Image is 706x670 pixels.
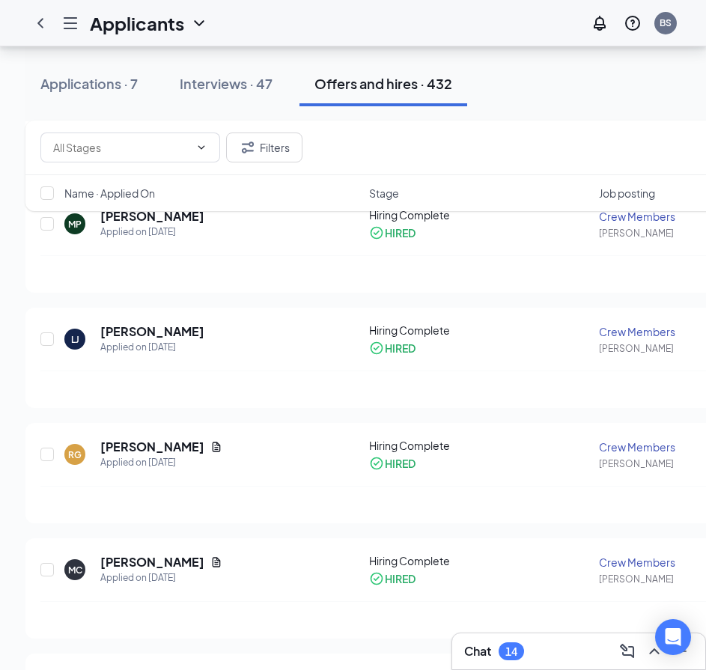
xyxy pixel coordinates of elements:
[210,441,222,453] svg: Document
[505,645,517,658] div: 14
[369,553,591,568] div: Hiring Complete
[369,571,384,586] svg: CheckmarkCircle
[314,74,452,93] div: Offers and hires · 432
[642,639,666,663] button: ChevronUp
[195,141,207,153] svg: ChevronDown
[226,133,302,162] button: Filter Filters
[385,456,416,471] div: HIRED
[624,14,642,32] svg: QuestionInfo
[100,554,204,570] h5: [PERSON_NAME]
[645,642,663,660] svg: ChevronUp
[369,323,591,338] div: Hiring Complete
[655,619,691,655] div: Open Intercom Messenger
[68,564,82,576] div: MC
[210,556,222,568] svg: Document
[369,341,384,356] svg: CheckmarkCircle
[40,74,138,93] div: Applications · 7
[369,456,384,471] svg: CheckmarkCircle
[385,341,416,356] div: HIRED
[385,225,416,240] div: HIRED
[591,14,609,32] svg: Notifications
[100,455,222,470] div: Applied on [DATE]
[100,323,204,340] h5: [PERSON_NAME]
[100,439,204,455] h5: [PERSON_NAME]
[190,14,208,32] svg: ChevronDown
[385,571,416,586] div: HIRED
[599,186,655,201] span: Job posting
[61,14,79,32] svg: Hamburger
[369,438,591,453] div: Hiring Complete
[464,643,491,660] h3: Chat
[71,333,79,346] div: LJ
[68,448,82,461] div: RG
[100,570,222,585] div: Applied on [DATE]
[64,186,155,201] span: Name · Applied On
[53,139,189,156] input: All Stages
[90,10,184,36] h1: Applicants
[369,186,399,201] span: Stage
[180,74,273,93] div: Interviews · 47
[618,642,636,660] svg: ComposeMessage
[100,340,204,355] div: Applied on [DATE]
[615,639,639,663] button: ComposeMessage
[100,225,204,240] div: Applied on [DATE]
[239,138,257,156] svg: Filter
[31,14,49,32] svg: ChevronLeft
[660,16,672,29] div: BS
[369,225,384,240] svg: CheckmarkCircle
